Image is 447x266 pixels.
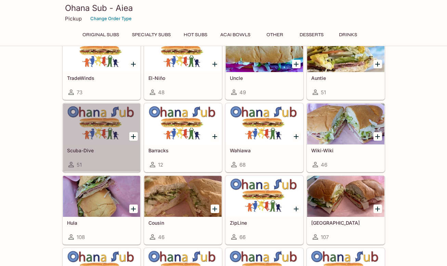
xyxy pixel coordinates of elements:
[63,31,141,100] a: TradeWinds73
[63,103,141,172] a: Scuba-Dive51
[307,31,384,72] div: Auntie
[63,176,140,217] div: Hula
[148,148,218,153] h5: Barracks
[128,30,174,40] button: Specialty Subs
[239,89,246,96] span: 49
[144,176,222,244] a: Cousin46
[230,220,299,226] h5: ZipLine
[226,176,303,217] div: ZipLine
[373,205,382,213] button: Add Manoa Falls
[296,30,327,40] button: Desserts
[226,31,303,72] div: Uncle
[65,3,382,13] h3: Ohana Sub - Aiea
[307,103,384,144] div: Wiki-Wiki
[321,234,329,240] span: 107
[144,103,222,172] a: Barracks12
[292,205,301,213] button: Add ZipLine
[158,162,163,168] span: 12
[321,162,327,168] span: 46
[129,60,138,68] button: Add TradeWinds
[87,13,135,24] button: Change Order Type
[77,162,82,168] span: 51
[211,132,219,141] button: Add Barracks
[144,176,222,217] div: Cousin
[225,176,303,244] a: ZipLine66
[311,148,380,153] h5: Wiki-Wiki
[321,89,326,96] span: 51
[67,220,136,226] h5: Hula
[311,75,380,81] h5: Auntie
[129,132,138,141] button: Add Scuba-Dive
[307,31,385,100] a: Auntie51
[144,31,222,100] a: El-Niño48
[158,89,165,96] span: 48
[67,75,136,81] h5: TradeWinds
[239,162,246,168] span: 68
[211,205,219,213] button: Add Cousin
[148,220,218,226] h5: Cousin
[158,234,165,240] span: 46
[311,220,380,226] h5: [GEOGRAPHIC_DATA]
[230,148,299,153] h5: Wahiawa
[225,103,303,172] a: Wahiawa68
[144,31,222,72] div: El-Niño
[292,132,301,141] button: Add Wahiawa
[333,30,364,40] button: Drinks
[307,176,384,217] div: Manoa Falls
[226,103,303,144] div: Wahiawa
[373,60,382,68] button: Add Auntie
[225,31,303,100] a: Uncle49
[63,176,141,244] a: Hula108
[129,205,138,213] button: Add Hula
[144,103,222,144] div: Barracks
[260,30,290,40] button: Other
[211,60,219,68] button: Add El-Niño
[63,31,140,72] div: TradeWinds
[216,30,254,40] button: Acai Bowls
[180,30,211,40] button: Hot Subs
[307,176,385,244] a: [GEOGRAPHIC_DATA]107
[292,60,301,68] button: Add Uncle
[307,103,385,172] a: Wiki-Wiki46
[77,234,85,240] span: 108
[63,103,140,144] div: Scuba-Dive
[65,15,82,22] p: Pickup
[77,89,82,96] span: 73
[230,75,299,81] h5: Uncle
[373,132,382,141] button: Add Wiki-Wiki
[79,30,123,40] button: Original Subs
[239,234,246,240] span: 66
[148,75,218,81] h5: El-Niño
[67,148,136,153] h5: Scuba-Dive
